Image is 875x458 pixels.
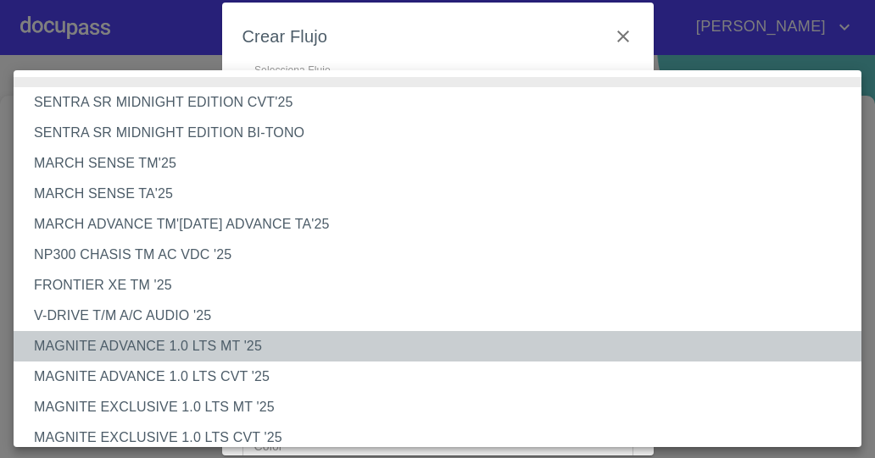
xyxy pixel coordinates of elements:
li: SENTRA SR MIDNIGHT EDITION BI-TONO [14,118,874,148]
li: MARCH ADVANCE TM'[DATE] ADVANCE TA'25 [14,209,874,240]
li: NP300 CHASIS TM AC VDC '25 [14,240,874,270]
li: MARCH SENSE TA'25 [14,179,874,209]
li: FRONTIER XE TM '25 [14,270,874,301]
li: V-DRIVE T/M A/C AUDIO '25 [14,301,874,331]
li: SENTRA SR MIDNIGHT EDITION CVT'25 [14,87,874,118]
li: MAGNITE ADVANCE 1.0 LTS CVT '25 [14,361,874,392]
li: MAGNITE EXCLUSIVE 1.0 LTS CVT '25 [14,422,874,453]
li: MARCH SENSE TM'25 [14,148,874,179]
li: MAGNITE ADVANCE 1.0 LTS MT '25 [14,331,874,361]
li: MAGNITE EXCLUSIVE 1.0 LTS MT '25 [14,392,874,422]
